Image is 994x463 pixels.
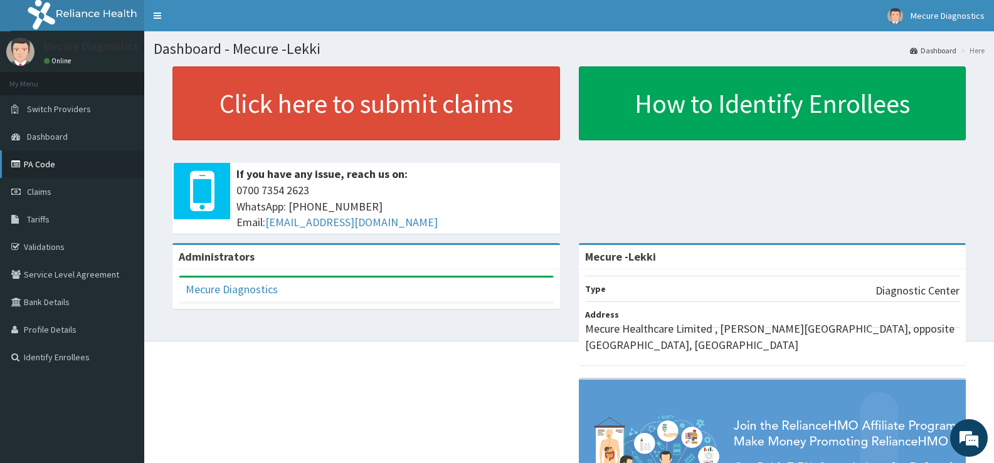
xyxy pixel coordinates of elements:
[585,283,606,294] b: Type
[27,103,91,115] span: Switch Providers
[236,182,554,231] span: 0700 7354 2623 WhatsApp: [PHONE_NUMBER] Email:
[585,249,656,264] strong: Mecure -Lekki
[585,309,619,320] b: Address
[154,41,985,57] h1: Dashboard - Mecure -Lekki
[27,186,51,197] span: Claims
[887,8,903,24] img: User Image
[579,66,966,140] a: How to Identify Enrollees
[911,10,985,21] span: Mecure Diagnostics
[179,249,255,264] b: Administrators
[27,131,68,142] span: Dashboard
[6,38,34,66] img: User Image
[44,56,74,65] a: Online
[265,215,438,229] a: [EMAIL_ADDRESS][DOMAIN_NAME]
[236,167,408,181] b: If you have any issue, reach us on:
[186,282,278,296] a: Mecure Diagnostics
[958,45,985,56] li: Here
[875,283,960,299] p: Diagnostic Center
[27,214,50,225] span: Tariffs
[172,66,560,140] a: Click here to submit claims
[585,321,960,353] p: Mecure Healthcare Limited , [PERSON_NAME][GEOGRAPHIC_DATA], opposite [GEOGRAPHIC_DATA], [GEOGRAPH...
[44,41,139,52] p: Mecure Diagnostics
[910,45,956,56] a: Dashboard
